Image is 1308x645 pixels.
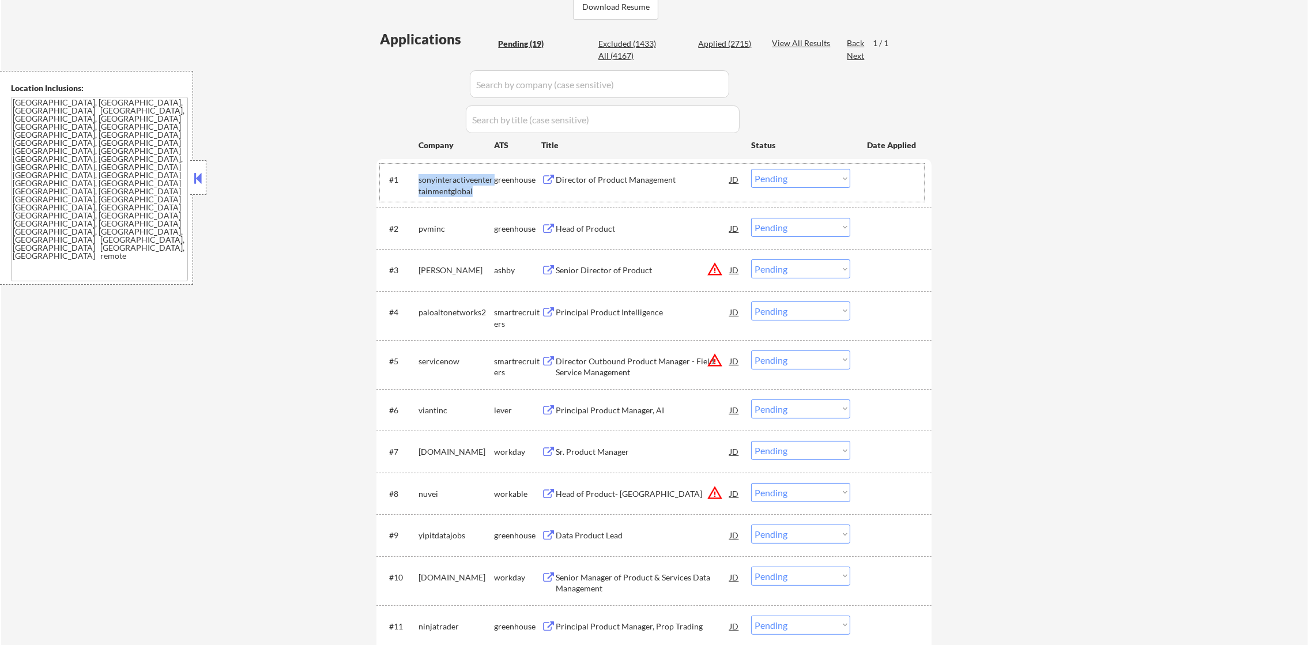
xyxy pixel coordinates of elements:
button: warning_amber [707,261,723,277]
div: All (4167) [598,50,656,62]
div: Date Applied [867,139,918,151]
div: servicenow [419,356,494,367]
div: Next [847,50,865,62]
div: JD [729,483,740,504]
div: paloaltonetworks2 [419,307,494,318]
div: 1 / 1 [873,37,899,49]
input: Search by title (case sensitive) [466,105,740,133]
div: Excluded (1433) [598,38,656,50]
div: Principal Product Manager, Prop Trading [556,621,730,632]
div: workable [494,488,541,500]
div: Pending (19) [498,38,556,50]
div: smartrecruiters [494,307,541,329]
div: Status [751,134,850,155]
div: Principal Product Intelligence [556,307,730,318]
div: Senior Manager of Product & Services Data Management [556,572,730,594]
div: [PERSON_NAME] [419,265,494,276]
div: Back [847,37,865,49]
button: warning_amber [707,352,723,368]
div: greenhouse [494,223,541,235]
div: greenhouse [494,530,541,541]
div: workday [494,572,541,583]
div: Title [541,139,740,151]
div: #3 [389,265,409,276]
div: #10 [389,572,409,583]
div: Location Inclusions: [11,82,189,94]
div: Director Outbound Product Manager - Field Service Management [556,356,730,378]
div: viantinc [419,405,494,416]
div: ashby [494,265,541,276]
div: #9 [389,530,409,541]
div: Sr. Product Manager [556,446,730,458]
div: Head of Product [556,223,730,235]
div: ninjatrader [419,621,494,632]
div: JD [729,350,740,371]
div: ATS [494,139,541,151]
div: [DOMAIN_NAME] [419,446,494,458]
div: #6 [389,405,409,416]
div: #5 [389,356,409,367]
div: greenhouse [494,174,541,186]
div: #8 [389,488,409,500]
div: lever [494,405,541,416]
div: JD [729,259,740,280]
div: View All Results [772,37,834,49]
div: Applications [380,32,494,46]
button: warning_amber [707,485,723,501]
div: greenhouse [494,621,541,632]
div: JD [729,567,740,587]
div: Head of Product- [GEOGRAPHIC_DATA] [556,488,730,500]
div: smartrecruiters [494,356,541,378]
div: Company [419,139,494,151]
div: JD [729,399,740,420]
div: #4 [389,307,409,318]
div: #7 [389,446,409,458]
div: Director of Product Management [556,174,730,186]
div: JD [729,169,740,190]
div: JD [729,441,740,462]
input: Search by company (case sensitive) [470,70,729,98]
div: #2 [389,223,409,235]
div: JD [729,525,740,545]
div: #11 [389,621,409,632]
div: nuvei [419,488,494,500]
div: JD [729,218,740,239]
div: JD [729,616,740,636]
div: pvminc [419,223,494,235]
div: [DOMAIN_NAME] [419,572,494,583]
div: #1 [389,174,409,186]
div: sonyinteractiveentertainmentglobal [419,174,494,197]
div: Senior Director of Product [556,265,730,276]
div: Data Product Lead [556,530,730,541]
div: workday [494,446,541,458]
div: yipitdatajobs [419,530,494,541]
div: Principal Product Manager, AI [556,405,730,416]
div: JD [729,301,740,322]
div: Applied (2715) [698,38,756,50]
